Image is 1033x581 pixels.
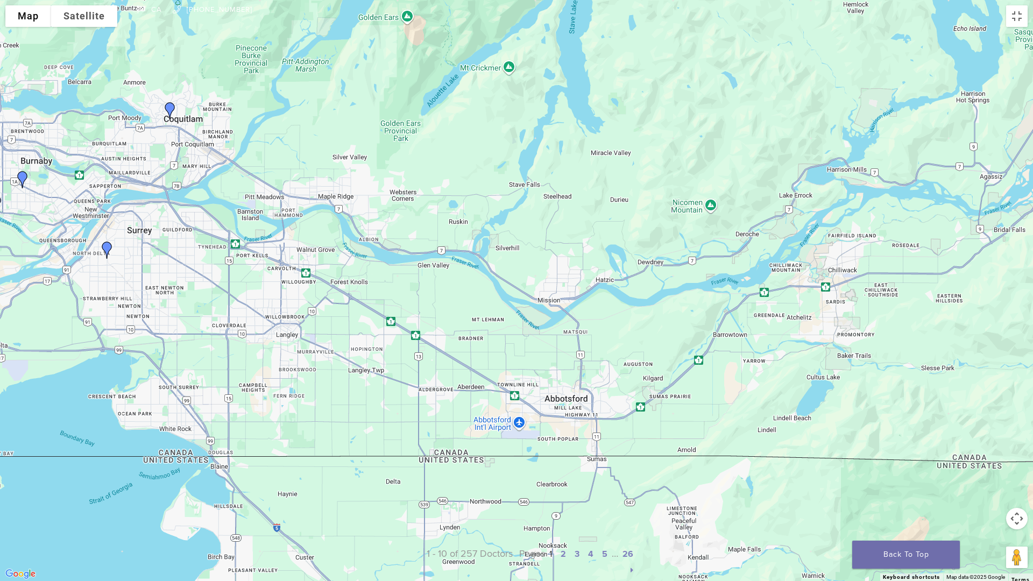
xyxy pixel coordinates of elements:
[622,549,633,559] a: 26
[588,549,593,559] a: 4
[561,549,566,559] a: 2
[575,549,579,559] a: 3
[852,541,960,569] a: Back To Top
[387,545,513,578] p: 1 - 10 of 257 Doctors
[612,548,618,559] span: …
[602,549,607,559] a: 5
[549,549,552,559] a: 1
[513,545,638,578] p: Pages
